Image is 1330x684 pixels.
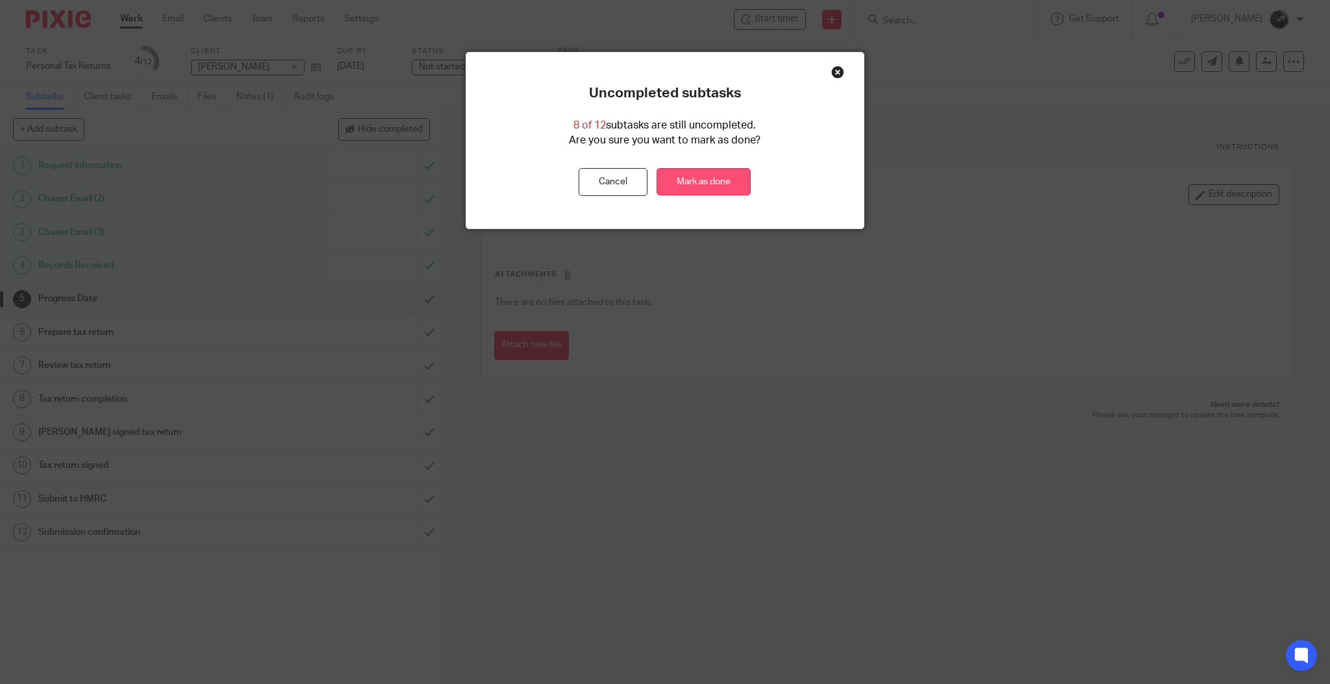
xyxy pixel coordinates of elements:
[579,168,647,196] button: Cancel
[831,66,844,79] div: Close this dialog window
[573,120,606,130] span: 8 of 12
[569,133,760,148] p: Are you sure you want to mark as done?
[589,85,741,102] p: Uncompleted subtasks
[573,118,756,133] p: subtasks are still uncompleted.
[657,168,751,196] a: Mark as done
